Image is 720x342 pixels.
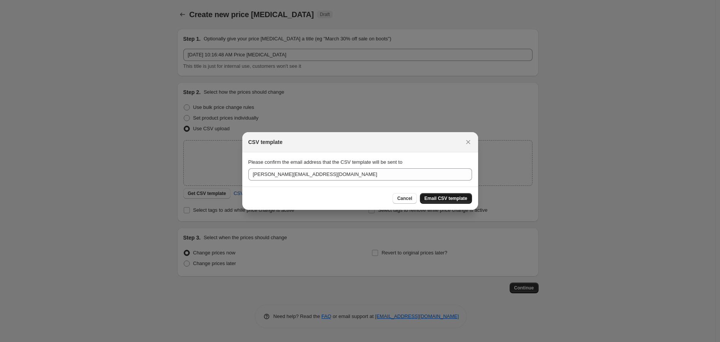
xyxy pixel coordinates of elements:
span: Cancel [397,195,412,201]
button: Close [463,137,474,147]
span: Email CSV template [424,195,467,201]
button: Email CSV template [420,193,472,204]
span: Please confirm the email address that the CSV template will be sent to [248,159,402,165]
h2: CSV template [248,138,283,146]
button: Cancel [393,193,416,204]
